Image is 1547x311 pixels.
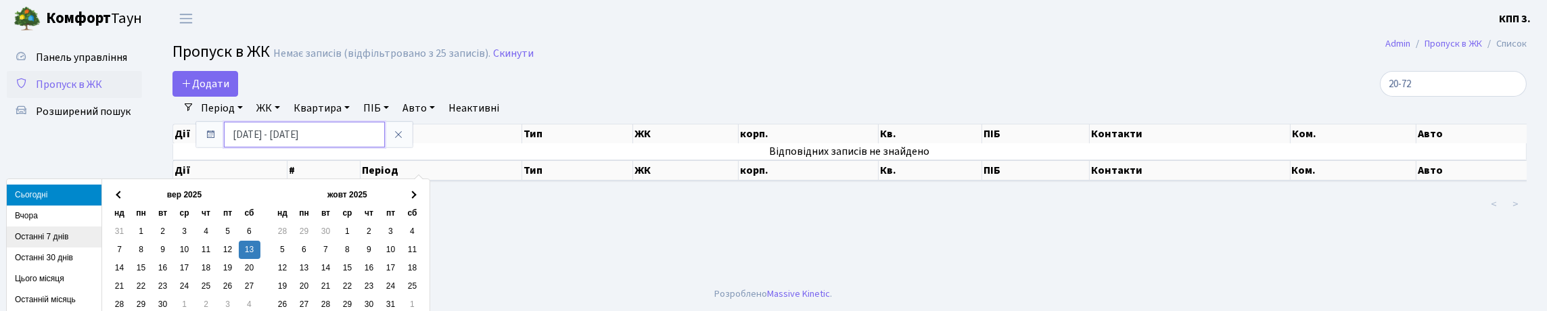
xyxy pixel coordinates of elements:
th: пт [380,204,402,222]
th: Дії [173,124,287,143]
td: 24 [380,277,402,295]
li: Сьогодні [7,185,101,206]
th: Тип [522,124,633,143]
td: 26 [217,277,239,295]
th: Авто [1416,160,1542,181]
td: 3 [174,222,195,241]
th: чт [195,204,217,222]
td: 5 [272,241,294,259]
th: Кв. [879,160,982,181]
th: Тип [522,160,633,181]
td: 15 [337,259,359,277]
th: Ком. [1291,160,1417,181]
a: Авто [397,97,440,120]
td: 9 [359,241,380,259]
td: 8 [131,241,152,259]
div: Розроблено . [715,287,833,302]
td: 3 [380,222,402,241]
th: ЖК [633,124,739,143]
th: пн [294,204,315,222]
a: Неактивні [443,97,505,120]
nav: breadcrumb [1365,30,1547,58]
th: пн [131,204,152,222]
th: Контакти [1090,160,1290,181]
th: корп. [739,124,879,143]
td: 20 [294,277,315,295]
th: Контакти [1090,124,1290,143]
th: сб [239,204,260,222]
th: Дії [173,160,287,181]
td: 23 [359,277,380,295]
td: 11 [195,241,217,259]
td: 2 [152,222,174,241]
b: КПП 3. [1499,11,1531,26]
li: Список [1482,37,1527,51]
td: 17 [174,259,195,277]
td: 5 [217,222,239,241]
td: 10 [174,241,195,259]
li: Останні 30 днів [7,247,101,268]
th: вер 2025 [131,186,239,204]
a: Розширений пошук [7,98,142,125]
li: Останній місяць [7,289,101,310]
th: Період [361,124,522,143]
span: Додати [181,76,229,91]
td: 13 [294,259,315,277]
th: нд [109,204,131,222]
td: 24 [174,277,195,295]
td: 18 [402,259,423,277]
th: сб [402,204,423,222]
span: Пропуск в ЖК [36,77,102,92]
td: 7 [315,241,337,259]
td: 18 [195,259,217,277]
input: Пошук... [1380,71,1527,97]
td: 23 [152,277,174,295]
li: Цього місяця [7,268,101,289]
th: ЖК [633,160,739,181]
td: 31 [109,222,131,241]
th: ср [174,204,195,222]
td: 28 [272,222,294,241]
th: вт [152,204,174,222]
div: Немає записів (відфільтровано з 25 записів). [273,47,490,60]
td: 9 [152,241,174,259]
a: Панель управління [7,44,142,71]
td: 22 [337,277,359,295]
th: ПІБ [982,160,1090,181]
span: Панель управління [36,50,127,65]
td: 6 [294,241,315,259]
td: 19 [272,277,294,295]
td: 16 [152,259,174,277]
a: Скинути [493,47,534,60]
b: Комфорт [46,7,111,29]
td: 15 [131,259,152,277]
th: корп. [739,160,879,181]
span: Таун [46,7,142,30]
li: Вчора [7,206,101,226]
td: 4 [195,222,217,241]
th: ср [337,204,359,222]
a: ПІБ [358,97,394,120]
td: 14 [315,259,337,277]
button: Переключити навігацію [169,7,203,30]
li: Останні 7 днів [7,226,101,247]
a: ЖК [251,97,285,120]
td: 13 [239,241,260,259]
a: Massive Kinetic [768,287,831,301]
a: Пропуск в ЖК [7,71,142,98]
td: 29 [294,222,315,241]
td: 14 [109,259,131,277]
th: Ком. [1291,124,1417,143]
td: 27 [239,277,260,295]
td: Відповідних записів не знайдено [173,143,1527,160]
th: вт [315,204,337,222]
td: 12 [217,241,239,259]
td: 25 [195,277,217,295]
th: чт [359,204,380,222]
span: Пропуск в ЖК [172,40,270,64]
td: 1 [131,222,152,241]
th: пт [217,204,239,222]
img: logo.png [14,5,41,32]
a: Додати [172,71,238,97]
th: # [287,160,361,181]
